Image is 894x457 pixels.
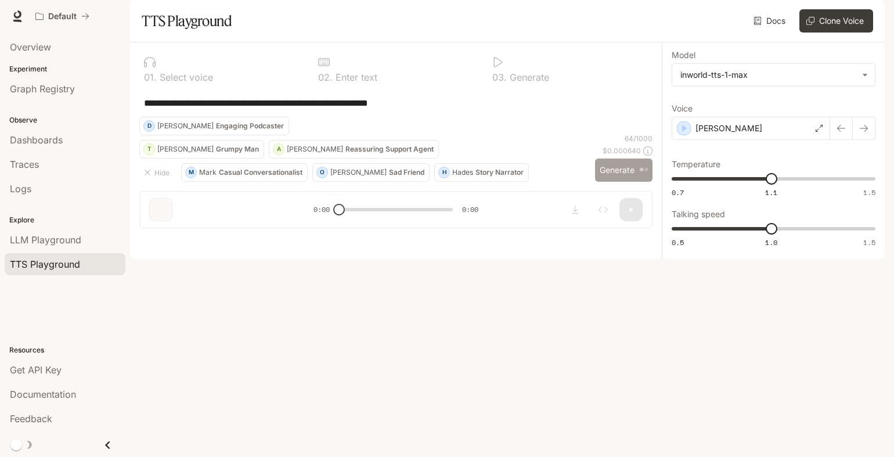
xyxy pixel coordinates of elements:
[672,51,695,59] p: Model
[317,163,327,182] div: O
[672,160,720,168] p: Temperature
[672,238,684,247] span: 0.5
[672,210,725,218] p: Talking speed
[318,73,333,82] p: 0 2 .
[672,105,693,113] p: Voice
[507,73,549,82] p: Generate
[157,146,214,153] p: [PERSON_NAME]
[216,123,284,129] p: Engaging Podcaster
[751,9,790,33] a: Docs
[345,146,434,153] p: Reassuring Support Agent
[273,140,284,159] div: A
[389,169,424,176] p: Sad Friend
[144,117,154,135] div: D
[863,238,875,247] span: 1.5
[144,73,157,82] p: 0 1 .
[157,73,213,82] p: Select voice
[142,9,232,33] h1: TTS Playground
[181,163,308,182] button: MMarkCasual Conversationalist
[765,188,777,197] span: 1.1
[625,134,653,143] p: 64 / 1000
[475,169,524,176] p: Story Narrator
[439,163,449,182] div: H
[765,238,777,247] span: 1.0
[452,169,473,176] p: Hades
[333,73,377,82] p: Enter text
[30,5,95,28] button: All workspaces
[863,188,875,197] span: 1.5
[672,188,684,197] span: 0.7
[144,140,154,159] div: T
[434,163,529,182] button: HHadesStory Narrator
[799,9,873,33] button: Clone Voice
[330,169,387,176] p: [PERSON_NAME]
[312,163,430,182] button: O[PERSON_NAME]Sad Friend
[139,117,289,135] button: D[PERSON_NAME]Engaging Podcaster
[672,64,875,86] div: inworld-tts-1-max
[199,169,217,176] p: Mark
[695,123,762,134] p: [PERSON_NAME]
[595,159,653,182] button: Generate⌘⏎
[680,69,856,81] div: inworld-tts-1-max
[139,140,264,159] button: T[PERSON_NAME]Grumpy Man
[186,163,196,182] div: M
[287,146,343,153] p: [PERSON_NAME]
[219,169,302,176] p: Casual Conversationalist
[269,140,439,159] button: A[PERSON_NAME]Reassuring Support Agent
[139,163,176,182] button: Hide
[639,167,648,174] p: ⌘⏎
[216,146,259,153] p: Grumpy Man
[492,73,507,82] p: 0 3 .
[48,12,77,21] p: Default
[157,123,214,129] p: [PERSON_NAME]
